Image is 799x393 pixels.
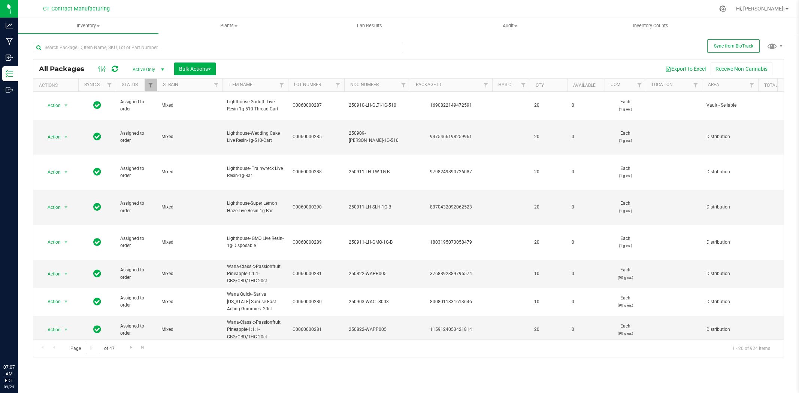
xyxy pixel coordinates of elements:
[293,270,340,277] span: C0060000281
[409,298,493,305] div: 8008011331613646
[41,202,61,213] span: Action
[120,165,152,179] span: Assigned to order
[534,326,563,333] span: 20
[228,82,252,87] a: Item Name
[660,63,711,75] button: Export to Excel
[293,239,340,246] span: C0060000289
[6,38,13,45] inline-svg: Manufacturing
[39,65,92,73] span: All Packages
[609,235,641,249] span: Each
[409,326,493,333] div: 1159124053421814
[416,82,441,87] a: Package ID
[61,325,71,335] span: select
[633,79,646,91] a: Filter
[41,325,61,335] span: Action
[706,133,754,140] span: Distribution
[349,102,405,109] span: 250910-LH-GLTI-1G-510
[349,168,405,176] span: 250911-LH-TW-1G-B
[409,168,493,176] div: 9798249890726087
[609,200,641,214] span: Each
[294,82,321,87] a: Lot Number
[6,22,13,29] inline-svg: Analytics
[409,204,493,211] div: 8370432092062523
[120,266,152,281] span: Assigned to order
[409,102,493,109] div: 1690822149472591
[349,239,405,246] span: 250911-LH-GMO-1G-B
[349,298,405,305] span: 250903-WACTS003
[93,296,101,307] span: In Sync
[41,100,61,111] span: Action
[714,43,753,49] span: Sync from BioTrack
[349,270,405,277] span: 250822-WAPP005
[572,133,600,140] span: 0
[706,326,754,333] span: Distribution
[43,6,110,12] span: CT Contract Manufacturing
[293,298,340,305] span: C0060000280
[349,204,405,211] span: 250911-LH-SLH-1G-B
[39,83,75,88] div: Actions
[210,79,223,91] a: Filter
[93,268,101,279] span: In Sync
[3,384,15,390] p: 09/24
[93,202,101,212] span: In Sync
[332,79,344,91] a: Filter
[397,79,410,91] a: Filter
[690,79,702,91] a: Filter
[706,270,754,277] span: Distribution
[572,270,600,277] span: 0
[718,5,727,12] div: Manage settings
[179,66,211,72] span: Bulk Actions
[609,130,641,144] span: Each
[61,132,71,142] span: select
[41,269,61,279] span: Action
[227,130,284,144] span: Lighthouse-Wedding Cake Live Resin-1g-510-Cart
[623,22,678,29] span: Inventory Counts
[93,324,101,335] span: In Sync
[534,204,563,211] span: 20
[707,39,760,53] button: Sync from BioTrack
[706,168,754,176] span: Distribution
[145,79,157,91] a: Filter
[609,207,641,214] p: (1 g ea.)
[609,330,641,337] p: (90 g ea.)
[293,204,340,211] span: C0060000290
[120,130,152,144] span: Assigned to order
[120,98,152,113] span: Assigned to order
[122,82,138,87] a: Status
[227,263,284,285] span: Wana-Classic-Passionfruit Pineapple-1:1:1-CBG/CBD/THC-20ct
[161,326,218,333] span: Mixed
[163,82,178,87] a: Strain
[706,239,754,246] span: Distribution
[41,167,61,177] span: Action
[61,237,71,247] span: select
[7,333,30,356] iframe: Resource center
[61,100,71,111] span: select
[6,54,13,61] inline-svg: Inbound
[492,79,530,92] th: Has COA
[61,167,71,177] span: select
[517,79,530,91] a: Filter
[93,131,101,142] span: In Sync
[137,343,148,353] a: Go to the last page
[6,86,13,94] inline-svg: Outbound
[3,364,15,384] p: 07:07 AM EDT
[18,22,158,29] span: Inventory
[161,102,218,109] span: Mixed
[534,270,563,277] span: 10
[572,298,600,305] span: 0
[347,22,392,29] span: Lab Results
[41,132,61,142] span: Action
[611,82,620,87] a: UOM
[6,70,13,77] inline-svg: Inventory
[161,239,218,246] span: Mixed
[103,79,116,91] a: Filter
[480,79,492,91] a: Filter
[609,98,641,113] span: Each
[174,63,216,75] button: Bulk Actions
[609,242,641,249] p: (1 g ea.)
[227,200,284,214] span: Lighthouse-Super Lemon Haze Live Resin-1g-Bar
[125,343,136,353] a: Go to the next page
[93,100,101,110] span: In Sync
[161,204,218,211] span: Mixed
[534,133,563,140] span: 20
